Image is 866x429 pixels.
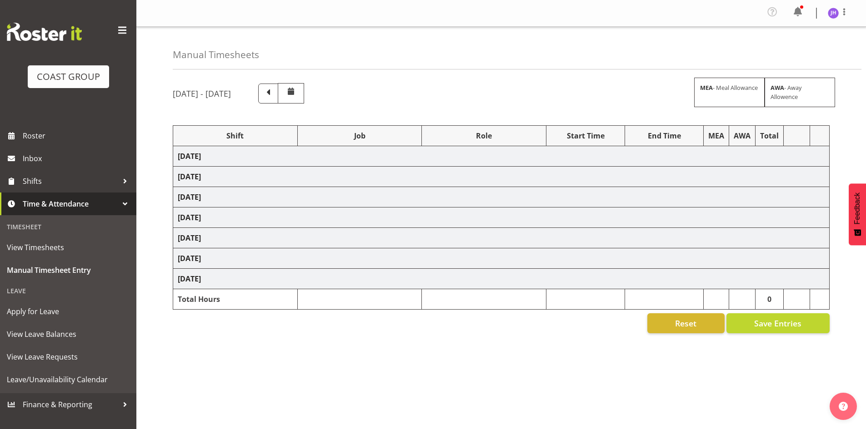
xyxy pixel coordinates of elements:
[828,8,839,19] img: jeremy-hogan1166.jpg
[23,197,118,211] span: Time & Attendance
[771,84,784,92] strong: AWA
[7,305,130,318] span: Apply for Leave
[173,167,830,187] td: [DATE]
[726,313,830,333] button: Save Entries
[630,130,699,141] div: End Time
[173,248,830,269] td: [DATE]
[173,228,830,248] td: [DATE]
[647,313,725,333] button: Reset
[2,300,134,323] a: Apply for Leave
[426,130,541,141] div: Role
[734,130,751,141] div: AWA
[754,317,801,329] span: Save Entries
[178,130,293,141] div: Shift
[7,263,130,277] span: Manual Timesheet Entry
[2,281,134,300] div: Leave
[700,84,713,92] strong: MEA
[173,289,298,310] td: Total Hours
[2,259,134,281] a: Manual Timesheet Entry
[7,241,130,254] span: View Timesheets
[2,345,134,368] a: View Leave Requests
[853,192,861,224] span: Feedback
[2,236,134,259] a: View Timesheets
[551,130,620,141] div: Start Time
[7,327,130,341] span: View Leave Balances
[839,402,848,411] img: help-xxl-2.png
[694,78,765,107] div: - Meal Allowance
[849,183,866,245] button: Feedback - Show survey
[23,129,132,143] span: Roster
[173,269,830,289] td: [DATE]
[760,130,779,141] div: Total
[2,368,134,391] a: Leave/Unavailability Calendar
[756,289,784,310] td: 0
[7,23,82,41] img: Rosterit website logo
[23,152,132,165] span: Inbox
[23,398,118,411] span: Finance & Reporting
[2,217,134,236] div: Timesheet
[173,49,259,60] h4: Manual Timesheets
[173,89,231,99] h5: [DATE] - [DATE]
[173,146,830,167] td: [DATE]
[302,130,417,141] div: Job
[23,174,118,188] span: Shifts
[173,207,830,228] td: [DATE]
[173,187,830,207] td: [DATE]
[37,70,100,84] div: COAST GROUP
[7,350,130,364] span: View Leave Requests
[675,317,696,329] span: Reset
[2,323,134,345] a: View Leave Balances
[765,78,835,107] div: - Away Allowence
[7,373,130,386] span: Leave/Unavailability Calendar
[708,130,724,141] div: MEA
